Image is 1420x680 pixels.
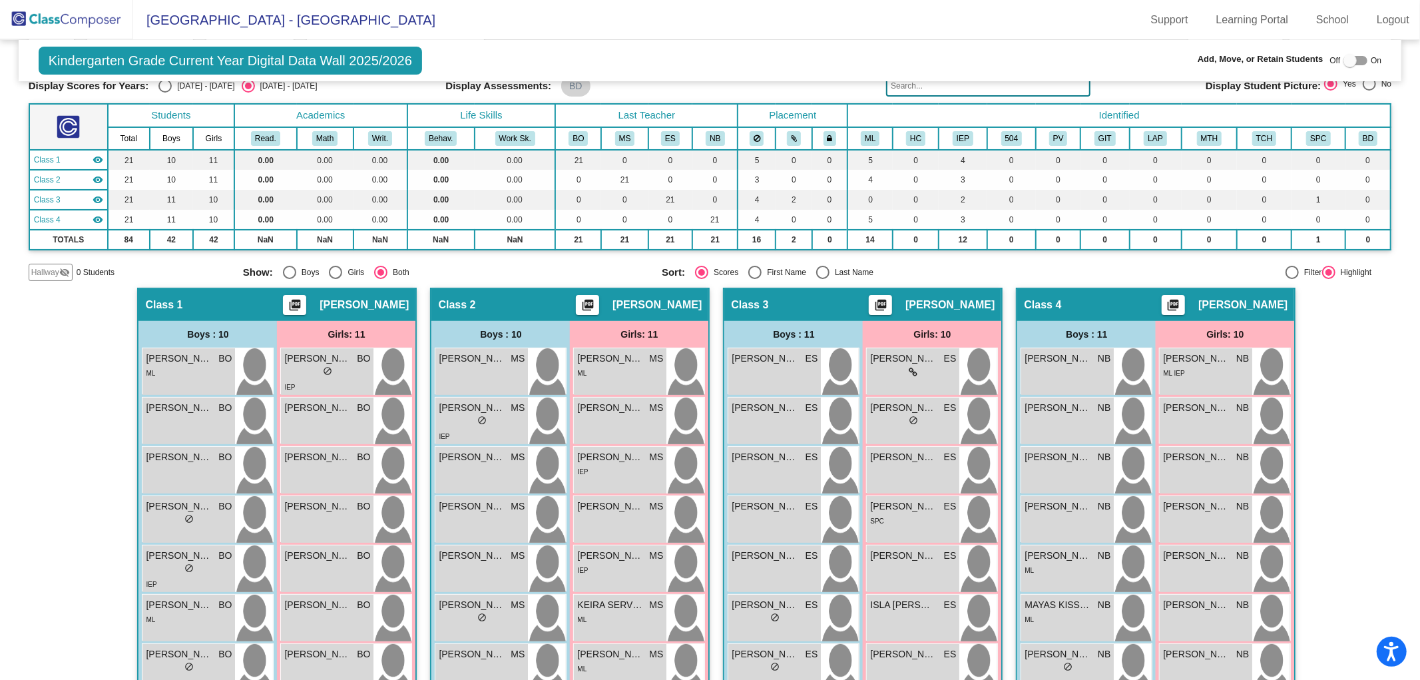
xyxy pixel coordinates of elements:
[1130,150,1182,170] td: 0
[1330,55,1341,67] span: Off
[648,230,693,250] td: 21
[870,352,937,366] span: [PERSON_NAME]
[648,150,693,170] td: 0
[692,190,738,210] td: 0
[357,401,370,415] span: BO
[806,401,818,415] span: ES
[146,352,212,366] span: [PERSON_NAME]
[580,298,596,317] mat-icon: picture_as_pdf
[425,131,457,146] button: Behav.
[29,150,108,170] td: Bethany Obieglo - No Class Name
[1162,295,1185,315] button: Print Students Details
[297,190,354,210] td: 0.00
[1359,131,1377,146] button: BD
[905,298,995,312] span: [PERSON_NAME]
[511,401,525,415] span: MS
[1163,352,1230,366] span: [PERSON_NAME]
[648,210,693,230] td: 0
[1098,352,1110,366] span: NB
[108,150,150,170] td: 21
[1036,150,1080,170] td: 0
[287,298,303,317] mat-icon: picture_as_pdf
[1337,78,1356,90] div: Yes
[944,352,957,366] span: ES
[1182,230,1238,250] td: 0
[34,214,61,226] span: Class 4
[218,352,232,366] span: BO
[29,190,108,210] td: Erika Shaw - No Class Name
[218,450,232,464] span: BO
[387,266,409,278] div: Both
[939,190,987,210] td: 2
[146,370,155,377] span: ML
[34,154,61,166] span: Class 1
[987,210,1037,230] td: 0
[1198,53,1323,66] span: Add, Move, or Retain Students
[1376,78,1391,90] div: No
[893,170,939,190] td: 0
[146,450,212,464] span: [PERSON_NAME]
[648,170,693,190] td: 0
[193,150,234,170] td: 11
[150,127,193,150] th: Boys
[1080,170,1130,190] td: 0
[1292,190,1345,210] td: 1
[284,450,351,464] span: [PERSON_NAME]
[1163,370,1184,377] span: ML IEP
[1371,55,1381,67] span: On
[93,214,103,225] mat-icon: visibility
[738,190,776,210] td: 4
[1206,80,1321,92] span: Display Student Picture:
[320,298,409,312] span: [PERSON_NAME]
[1036,230,1080,250] td: 0
[234,170,297,190] td: 0.00
[1036,210,1080,230] td: 0
[692,230,738,250] td: 21
[909,416,918,425] span: do_not_disturb_alt
[1130,190,1182,210] td: 0
[1324,77,1391,95] mat-radio-group: Select an option
[193,170,234,190] td: 11
[893,190,939,210] td: 0
[1299,266,1322,278] div: Filter
[475,170,556,190] td: 0.00
[1080,190,1130,210] td: 0
[873,298,889,317] mat-icon: picture_as_pdf
[108,170,150,190] td: 21
[601,210,648,230] td: 0
[561,75,590,97] mat-chip: BD
[576,295,599,315] button: Print Students Details
[863,321,1001,348] div: Girls: 10
[829,266,873,278] div: Last Name
[776,210,812,230] td: 0
[251,131,280,146] button: Read.
[234,230,297,250] td: NaN
[944,401,957,415] span: ES
[93,174,103,185] mat-icon: visibility
[987,230,1037,250] td: 0
[1197,131,1222,146] button: MTH
[612,298,702,312] span: [PERSON_NAME]
[1036,190,1080,210] td: 0
[893,210,939,230] td: 0
[1130,210,1182,230] td: 0
[1292,210,1345,230] td: 0
[1237,230,1291,250] td: 0
[284,384,295,391] span: IEP
[1080,127,1130,150] th: Intervention Team Watchlist
[1182,210,1238,230] td: 0
[108,127,150,150] th: Total
[150,170,193,190] td: 10
[847,150,893,170] td: 5
[738,150,776,170] td: 5
[577,401,644,415] span: [PERSON_NAME]
[692,170,738,190] td: 0
[354,210,407,230] td: 0.00
[297,230,354,250] td: NaN
[776,127,812,150] th: Keep with students
[1237,210,1291,230] td: 0
[1198,298,1288,312] span: [PERSON_NAME]
[93,155,103,165] mat-icon: visibility
[234,150,297,170] td: 0.00
[354,170,407,190] td: 0.00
